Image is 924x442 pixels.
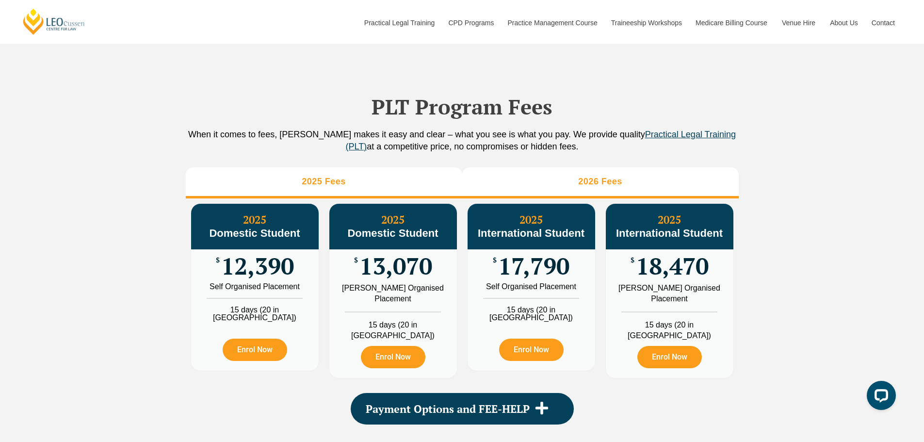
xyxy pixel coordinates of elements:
[468,298,595,322] li: 15 days (20 in [GEOGRAPHIC_DATA])
[501,2,604,44] a: Practice Management Course
[468,213,595,240] h3: 2025
[361,346,425,368] a: Enrol Now
[22,8,86,35] a: [PERSON_NAME] Centre for Law
[613,283,726,304] div: [PERSON_NAME] Organised Placement
[478,227,584,239] span: International Student
[186,129,739,153] p: When it comes to fees, [PERSON_NAME] makes it easy and clear – what you see is what you pay. We p...
[475,283,588,291] div: Self Organised Placement
[499,339,564,361] a: Enrol Now
[636,257,709,276] span: 18,470
[209,227,300,239] span: Domestic Student
[198,283,311,291] div: Self Organised Placement
[329,311,457,341] li: 15 days (20 in [GEOGRAPHIC_DATA])
[216,257,220,264] span: $
[606,311,733,341] li: 15 days (20 in [GEOGRAPHIC_DATA])
[191,213,319,240] h3: 2025
[578,176,622,187] h3: 2026 Fees
[631,257,634,264] span: $
[302,176,346,187] h3: 2025 Fees
[337,283,450,304] div: [PERSON_NAME] Organised Placement
[864,2,902,44] a: Contact
[688,2,775,44] a: Medicare Billing Course
[223,339,287,361] a: Enrol Now
[357,2,441,44] a: Practical Legal Training
[637,346,702,368] a: Enrol Now
[221,257,294,276] span: 12,390
[606,213,733,240] h3: 2025
[823,2,864,44] a: About Us
[347,227,438,239] span: Domestic Student
[616,227,723,239] span: International Student
[329,213,457,240] h3: 2025
[191,298,319,322] li: 15 days (20 in [GEOGRAPHIC_DATA])
[775,2,823,44] a: Venue Hire
[604,2,688,44] a: Traineeship Workshops
[359,257,432,276] span: 13,070
[859,377,900,418] iframe: LiveChat chat widget
[498,257,569,276] span: 17,790
[186,95,739,119] h2: PLT Program Fees
[366,404,530,414] span: Payment Options and FEE-HELP
[354,257,358,264] span: $
[493,257,497,264] span: $
[441,2,500,44] a: CPD Programs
